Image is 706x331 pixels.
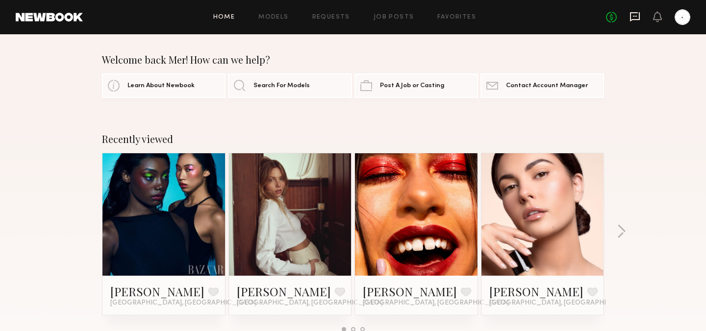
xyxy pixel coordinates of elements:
span: Search For Models [253,83,310,89]
a: Models [258,14,288,21]
span: Contact Account Manager [506,83,588,89]
div: Welcome back Mer! How can we help? [102,54,604,66]
span: Post A Job or Casting [380,83,444,89]
a: Requests [312,14,350,21]
a: [PERSON_NAME] [237,284,331,299]
a: [PERSON_NAME] [110,284,204,299]
a: Post A Job or Casting [354,73,478,98]
span: [GEOGRAPHIC_DATA], [GEOGRAPHIC_DATA] [110,299,256,307]
a: Contact Account Manager [480,73,604,98]
a: [PERSON_NAME] [363,284,457,299]
div: Recently viewed [102,133,604,145]
span: [GEOGRAPHIC_DATA], [GEOGRAPHIC_DATA] [237,299,383,307]
a: Home [213,14,235,21]
span: [GEOGRAPHIC_DATA], [GEOGRAPHIC_DATA] [363,299,509,307]
a: Favorites [437,14,476,21]
a: Search For Models [228,73,352,98]
a: Job Posts [374,14,414,21]
span: [GEOGRAPHIC_DATA], [GEOGRAPHIC_DATA] [489,299,635,307]
a: [PERSON_NAME] [489,284,583,299]
span: Learn About Newbook [127,83,195,89]
a: Learn About Newbook [102,73,226,98]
